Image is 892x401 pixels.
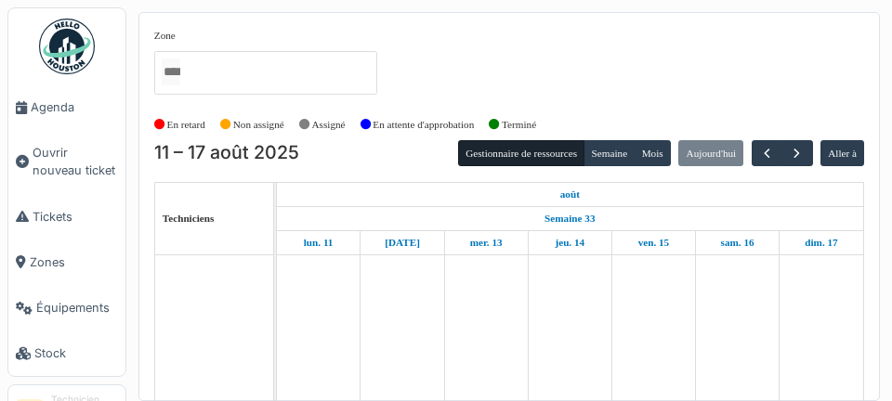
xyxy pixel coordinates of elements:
a: 16 août 2025 [716,231,759,254]
a: 14 août 2025 [550,231,589,254]
label: En retard [167,117,205,133]
a: 12 août 2025 [380,231,425,254]
label: Terminé [502,117,536,133]
a: 15 août 2025 [634,231,675,254]
a: Ouvrir nouveau ticket [8,130,125,193]
button: Semaine [584,140,635,166]
a: Stock [8,330,125,376]
span: Techniciens [163,213,215,224]
label: Assigné [312,117,346,133]
label: Zone [154,28,176,44]
span: Agenda [31,98,118,116]
a: Tickets [8,194,125,239]
input: Tous [162,58,180,85]
a: Semaine 33 [540,207,599,230]
button: Aujourd'hui [678,140,743,166]
a: 11 août 2025 [299,231,338,254]
a: 13 août 2025 [466,231,507,254]
button: Suivant [781,140,812,167]
a: Équipements [8,285,125,330]
button: Gestionnaire de ressources [458,140,584,166]
span: Équipements [36,299,118,317]
img: Badge_color-CXgf-gQk.svg [39,19,95,74]
a: Agenda [8,84,125,130]
a: 17 août 2025 [800,231,842,254]
label: Non assigné [233,117,284,133]
button: Aller à [820,140,864,166]
span: Zones [30,253,118,271]
span: Stock [34,344,118,362]
span: Ouvrir nouveau ticket [33,144,118,179]
button: Précédent [752,140,782,167]
span: Tickets [33,208,118,226]
a: Zones [8,239,125,285]
a: 11 août 2025 [556,183,584,206]
h2: 11 – 17 août 2025 [154,142,299,164]
button: Mois [634,140,671,166]
label: En attente d'approbation [373,117,474,133]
